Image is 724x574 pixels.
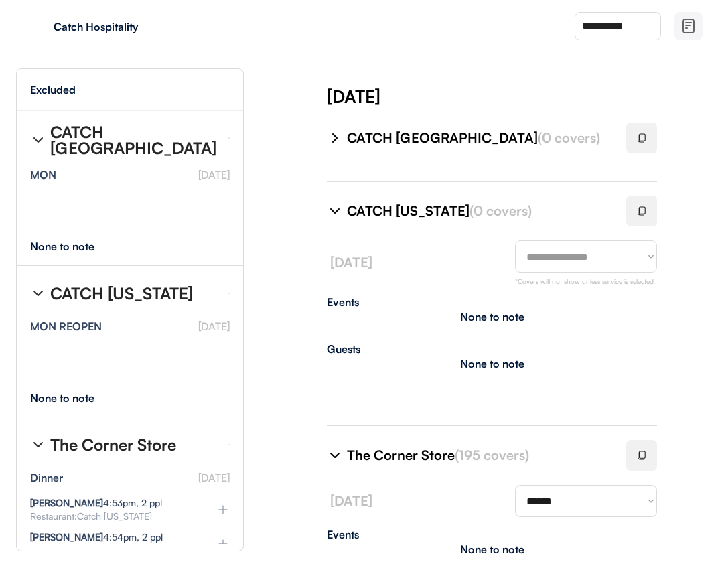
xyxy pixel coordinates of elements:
[54,21,222,32] div: Catch Hospitality
[327,297,657,307] div: Events
[30,531,103,543] strong: [PERSON_NAME]
[30,84,76,95] div: Excluded
[327,447,343,463] img: chevron-right%20%281%29.svg
[198,168,230,182] font: [DATE]
[460,311,524,322] div: None to note
[216,503,230,516] img: plus%20%281%29.svg
[515,277,654,285] font: *Covers will not show unless service is selected
[327,344,657,354] div: Guests
[327,203,343,219] img: chevron-right%20%281%29.svg
[327,84,724,109] div: [DATE]
[538,129,600,146] font: (0 covers)
[30,498,162,508] div: 4:53pm, 2 ppl
[327,529,657,540] div: Events
[330,254,372,271] font: [DATE]
[330,492,372,509] font: [DATE]
[460,544,524,555] div: None to note
[216,537,230,551] img: plus%20%281%29.svg
[30,532,163,542] div: 4:54pm, 2 ppl
[27,15,48,37] img: yH5BAEAAAAALAAAAAABAAEAAAIBRAA7
[347,446,610,465] div: The Corner Store
[680,18,697,34] img: file-02.svg
[50,437,176,453] div: The Corner Store
[30,497,103,508] strong: [PERSON_NAME]
[30,169,56,180] div: MON
[30,512,195,521] div: Restaurant:Catch [US_STATE]
[198,471,230,484] font: [DATE]
[50,124,218,156] div: CATCH [GEOGRAPHIC_DATA]
[30,392,119,403] div: None to note
[455,447,529,463] font: (195 covers)
[460,358,524,369] div: None to note
[30,321,102,332] div: MON REOPEN
[50,285,193,301] div: CATCH [US_STATE]
[30,437,46,453] img: chevron-right%20%281%29.svg
[198,319,230,333] font: [DATE]
[347,129,610,147] div: CATCH [GEOGRAPHIC_DATA]
[347,202,610,220] div: CATCH [US_STATE]
[30,132,46,148] img: chevron-right%20%281%29.svg
[327,130,343,146] img: chevron-right%20%281%29.svg
[30,472,63,483] div: Dinner
[30,241,119,252] div: None to note
[469,202,532,219] font: (0 covers)
[30,285,46,301] img: chevron-right%20%281%29.svg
